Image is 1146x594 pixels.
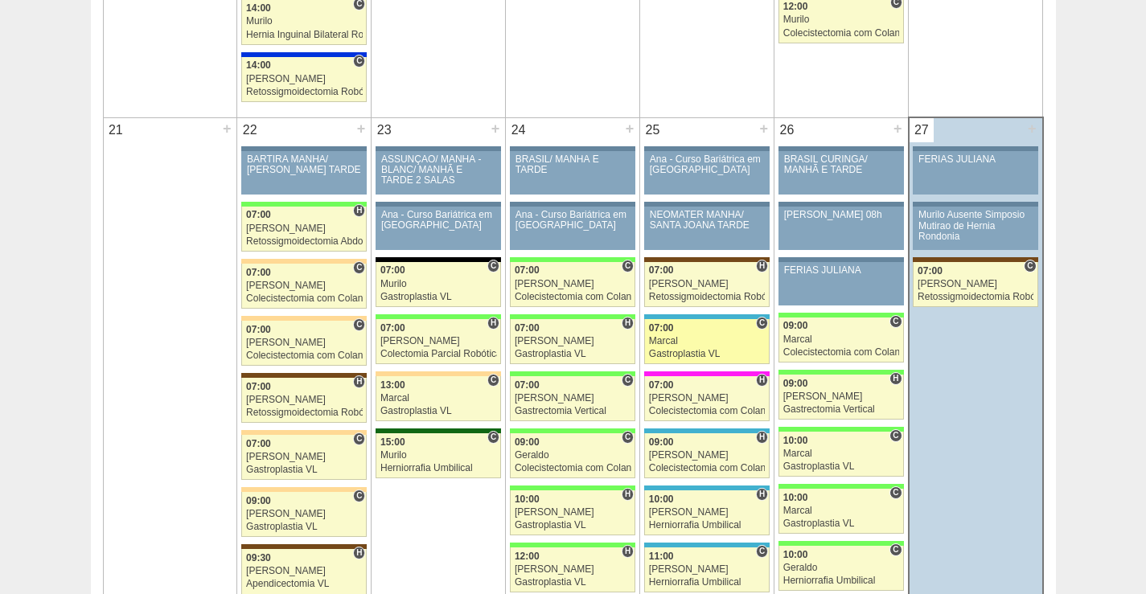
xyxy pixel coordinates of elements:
[783,320,808,331] span: 09:00
[756,488,768,501] span: Hospital
[380,393,497,404] div: Marcal
[510,207,635,250] a: Ana - Curso Bariátrica em [GEOGRAPHIC_DATA]
[380,349,497,359] div: Colectomia Parcial Robótica
[784,210,898,220] div: [PERSON_NAME] 08h
[889,543,902,556] span: Consultório
[487,317,499,330] span: Hospital
[644,202,770,207] div: Key: Aviso
[246,395,363,405] div: [PERSON_NAME]
[487,260,499,272] span: Consultório
[376,151,501,195] a: ASSUNÇÃO/ MANHÃ -BLANC/ MANHÃ E TARDE 2 SALAS
[381,210,496,231] div: Ana - Curso Bariátrica em [GEOGRAPHIC_DATA]
[649,494,674,505] span: 10:00
[241,492,367,537] a: C 09:00 [PERSON_NAME] Gastroplastia VL
[783,435,808,446] span: 10:00
[376,262,501,307] a: C 07:00 Murilo Gastroplastia VL
[372,118,396,142] div: 23
[380,463,497,473] div: Herniorrafia Umbilical
[891,118,905,139] div: +
[778,432,904,477] a: C 10:00 Marcal Gastroplastia VL
[380,322,405,334] span: 07:00
[246,2,271,14] span: 14:00
[644,314,770,319] div: Key: Neomater
[756,317,768,330] span: Consultório
[778,484,904,489] div: Key: Brasil
[515,577,631,588] div: Gastroplastia VL
[756,545,768,558] span: Consultório
[246,74,363,84] div: [PERSON_NAME]
[246,267,271,278] span: 07:00
[1025,118,1039,139] div: +
[246,438,271,449] span: 07:00
[510,490,635,535] a: H 10:00 [PERSON_NAME] Gastroplastia VL
[784,265,898,276] div: FERIAS JULIANA
[241,202,367,207] div: Key: Brasil
[241,259,367,264] div: Key: Bartira
[783,576,899,586] div: Herniorrafia Umbilical
[778,313,904,317] div: Key: Brasil
[649,322,674,334] span: 07:00
[783,391,899,402] div: [PERSON_NAME]
[783,28,900,39] div: Colecistectomia com Colangiografia VL
[783,378,808,389] span: 09:00
[381,154,496,186] div: ASSUNÇÃO/ MANHÃ -BLANC/ MANHÃ E TARDE 2 SALAS
[510,146,635,151] div: Key: Aviso
[376,428,501,433] div: Key: Santa Maria
[644,146,770,151] div: Key: Aviso
[649,436,674,448] span: 09:00
[246,87,363,97] div: Retossigmoidectomia Robótica
[353,375,365,388] span: Hospital
[510,151,635,195] a: BRASIL/ MANHÃ E TARDE
[758,118,771,139] div: +
[220,118,234,139] div: +
[515,379,540,391] span: 07:00
[241,373,367,378] div: Key: Santa Joana
[246,381,271,392] span: 07:00
[515,279,631,289] div: [PERSON_NAME]
[246,579,363,589] div: Apendicectomia VL
[515,520,631,531] div: Gastroplastia VL
[649,450,766,461] div: [PERSON_NAME]
[778,317,904,363] a: C 09:00 Marcal Colecistectomia com Colangiografia VL
[380,264,405,276] span: 07:00
[649,577,766,588] div: Herniorrafia Umbilical
[241,264,367,309] a: C 07:00 [PERSON_NAME] Colecistectomia com Colangiografia VL
[241,487,367,492] div: Key: Bartira
[778,207,904,250] a: [PERSON_NAME] 08h
[623,118,637,139] div: +
[246,566,363,576] div: [PERSON_NAME]
[380,436,405,448] span: 15:00
[622,488,634,501] span: Hospital
[913,202,1037,207] div: Key: Aviso
[247,154,362,175] div: BARTIRA MANHÃ/ [PERSON_NAME] TARDE
[778,202,904,207] div: Key: Aviso
[515,564,631,575] div: [PERSON_NAME]
[649,379,674,391] span: 07:00
[241,207,367,252] a: H 07:00 [PERSON_NAME] Retossigmoidectomia Abdominal VL
[506,118,531,142] div: 24
[515,292,631,302] div: Colecistectomia com Colangiografia VL
[783,449,899,459] div: Marcal
[241,435,367,480] a: C 07:00 [PERSON_NAME] Gastroplastia VL
[246,338,363,348] div: [PERSON_NAME]
[913,262,1037,307] a: C 07:00 [PERSON_NAME] Retossigmoidectomia Robótica
[783,14,900,25] div: Murilo
[515,210,631,231] div: Ana - Curso Bariátrica em [GEOGRAPHIC_DATA]
[644,376,770,421] a: H 07:00 [PERSON_NAME] Colecistectomia com Colangiografia VL
[784,154,898,175] div: BRASIL CURINGA/ MANHÃ E TARDE
[376,207,501,250] a: Ana - Curso Bariátrica em [GEOGRAPHIC_DATA]
[913,257,1037,262] div: Key: Santa Joana
[778,262,904,305] a: FERIAS JULIANA
[241,52,367,57] div: Key: São Luiz - Itaim
[241,549,367,594] a: H 09:30 [PERSON_NAME] Apendicectomia VL
[510,314,635,319] div: Key: Brasil
[783,492,808,503] span: 10:00
[353,318,365,331] span: Consultório
[756,374,768,387] span: Hospital
[241,57,367,102] a: C 14:00 [PERSON_NAME] Retossigmoidectomia Robótica
[380,450,497,461] div: Murilo
[380,406,497,416] div: Gastroplastia VL
[644,433,770,478] a: H 09:00 [PERSON_NAME] Colecistectomia com Colangiografia VL
[353,204,365,217] span: Hospital
[246,236,363,247] div: Retossigmoidectomia Abdominal VL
